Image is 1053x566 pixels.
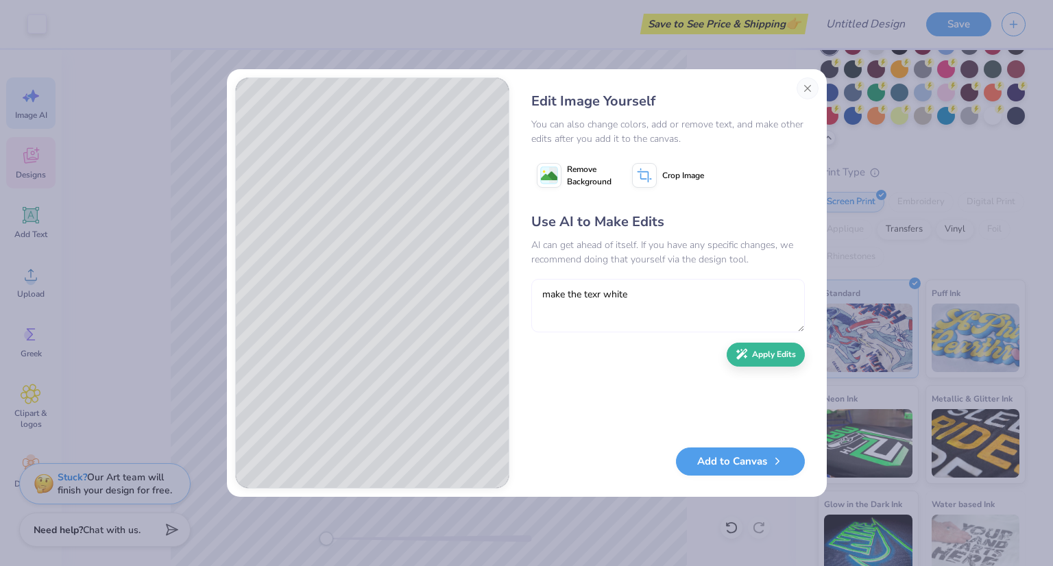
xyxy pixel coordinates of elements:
[727,343,805,367] button: Apply Edits
[627,158,712,193] button: Crop Image
[531,117,805,146] div: You can also change colors, add or remove text, and make other edits after you add it to the canvas.
[662,169,704,182] span: Crop Image
[531,91,805,112] div: Edit Image Yourself
[531,238,805,267] div: AI can get ahead of itself. If you have any specific changes, we recommend doing that yourself vi...
[676,447,805,476] button: Add to Canvas
[531,158,617,193] button: Remove Background
[567,163,612,188] span: Remove Background
[797,77,819,99] button: Close
[531,279,805,332] textarea: make the texr white
[531,212,805,232] div: Use AI to Make Edits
